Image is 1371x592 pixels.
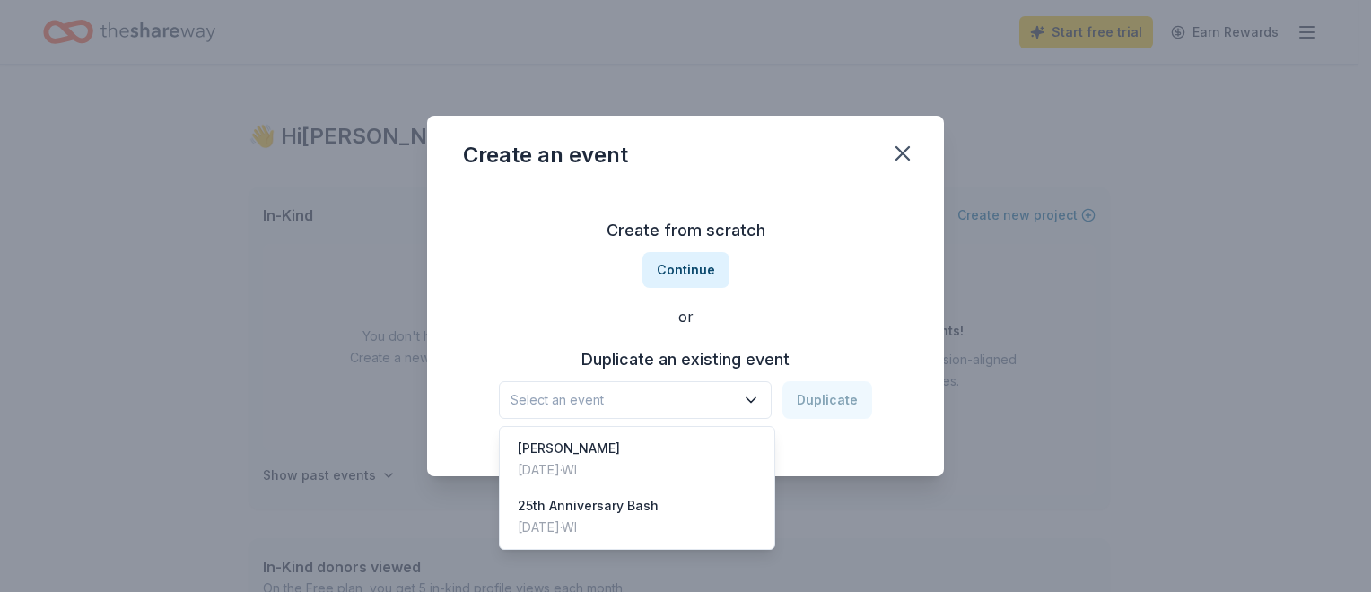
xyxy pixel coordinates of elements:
[499,381,772,419] button: Select an event
[518,459,620,481] div: [DATE] · WI
[518,495,659,517] div: 25th Anniversary Bash
[518,438,620,459] div: [PERSON_NAME]
[518,517,659,538] div: [DATE] · WI
[499,426,775,550] div: Select an event
[511,389,735,411] span: Select an event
